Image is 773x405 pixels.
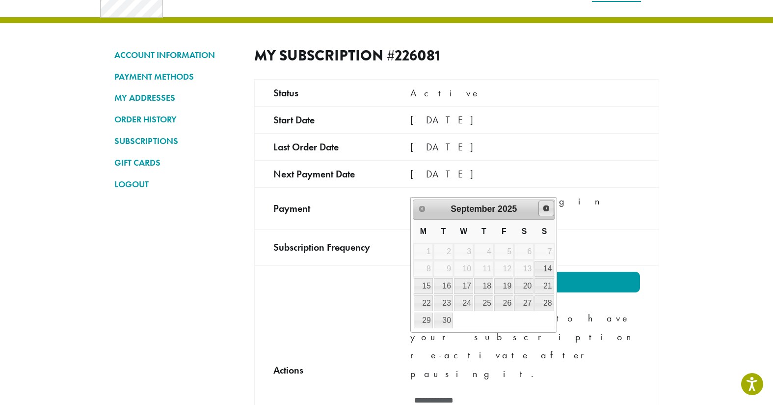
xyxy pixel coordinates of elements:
[392,79,659,106] td: Active
[434,278,453,294] a: 16
[254,160,392,187] td: Next payment date
[454,261,473,277] span: 10
[514,295,533,311] a: 27
[522,227,527,235] span: Saturday
[414,261,433,277] span: 8
[474,278,493,294] a: 18
[414,313,433,328] a: 29
[538,201,554,216] a: Next
[451,204,495,214] span: September
[534,278,554,294] a: 21
[254,133,392,160] td: Last order date
[254,187,392,229] td: Payment
[434,295,453,311] a: 23
[434,261,453,277] span: 9
[414,278,433,294] a: 15
[481,227,486,235] span: Thursday
[498,204,517,214] span: 2025
[460,227,467,235] span: Wednesday
[542,227,547,235] span: Sunday
[420,227,426,235] span: Monday
[434,313,453,328] a: 30
[474,244,493,260] span: 4
[114,68,240,85] a: PAYMENT METHODS
[392,160,659,187] td: [DATE]
[474,261,493,277] span: 11
[534,244,554,260] span: 7
[114,154,240,171] a: GIFT CARDS
[542,204,550,212] span: Next
[114,176,240,193] a: LOGOUT
[392,133,659,160] td: [DATE]
[414,295,433,311] a: 22
[474,295,493,311] a: 25
[410,309,640,383] p: Select a Date to have your subscription re-activate after pausing it.
[514,261,533,277] span: 13
[454,295,473,311] a: 24
[434,244,453,260] span: 2
[114,47,240,63] a: ACCOUNT INFORMATION
[414,201,430,217] a: Prev
[502,227,506,235] span: Friday
[441,227,446,235] span: Tuesday
[392,106,659,133] td: [DATE]
[494,261,513,277] span: 12
[114,89,240,106] a: MY ADDRESSES
[454,278,473,294] a: 17
[494,244,513,260] span: 5
[414,244,433,260] span: 1
[514,244,533,260] span: 6
[114,133,240,149] a: SUBSCRIPTIONS
[494,278,513,294] a: 19
[254,47,449,64] h2: My Subscription #226081
[454,244,473,260] span: 3
[534,261,554,277] a: 14
[514,278,533,294] a: 20
[418,205,426,213] span: Prev
[410,195,606,222] span: Via Visa ending in [DATE]
[494,295,513,311] a: 26
[254,79,392,106] td: Status
[114,111,240,128] a: ORDER HISTORY
[254,229,392,265] td: Subscription Frequency
[254,106,392,133] td: Start date
[534,295,554,311] a: 28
